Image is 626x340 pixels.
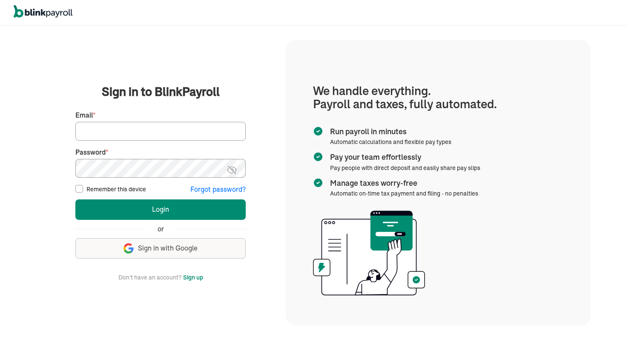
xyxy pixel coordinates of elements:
img: checkmark [313,178,323,188]
span: Automatic calculations and flexible pay types [330,138,451,146]
img: checkmark [313,126,323,136]
img: google [123,243,134,254]
button: Forgot password? [190,184,246,194]
img: logo [14,5,72,18]
img: checkmark [313,152,323,162]
button: Sign in with Google [75,238,246,259]
h1: We handle everything. Payroll and taxes, fully automated. [313,84,563,111]
label: Email [75,110,246,120]
span: Pay people with direct deposit and easily share pay slips [330,164,480,172]
span: Manage taxes worry-free [330,178,475,189]
input: Your email address [75,122,246,141]
iframe: Chat Widget [583,299,626,340]
span: Sign in with Google [138,243,198,253]
button: Sign up [183,272,203,282]
span: Sign in to BlinkPayroll [102,83,220,100]
label: Password [75,147,246,157]
label: Remember this device [86,185,146,193]
span: Run payroll in minutes [330,126,448,137]
span: or [158,224,164,234]
img: illustration [313,208,425,298]
span: Don't have an account? [118,272,181,282]
img: eye [227,165,237,175]
button: Login [75,199,246,220]
span: Automatic on-time tax payment and filing - no penalties [330,190,478,197]
span: Pay your team effortlessly [330,152,477,163]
